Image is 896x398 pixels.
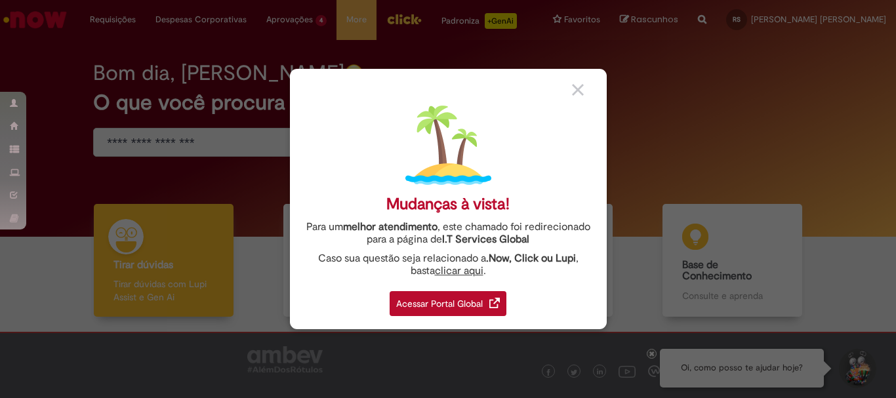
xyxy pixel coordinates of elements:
a: clicar aqui [435,257,483,277]
strong: melhor atendimento [343,220,438,233]
a: Acessar Portal Global [390,284,506,316]
a: I.T Services Global [442,226,529,246]
img: island.png [405,102,491,188]
div: Mudanças à vista! [386,195,510,214]
img: redirect_link.png [489,298,500,308]
img: close_button_grey.png [572,84,584,96]
div: Acessar Portal Global [390,291,506,316]
div: Caso sua questão seja relacionado a , basta . [300,252,597,277]
strong: .Now, Click ou Lupi [486,252,576,265]
div: Para um , este chamado foi redirecionado para a página de [300,221,597,246]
